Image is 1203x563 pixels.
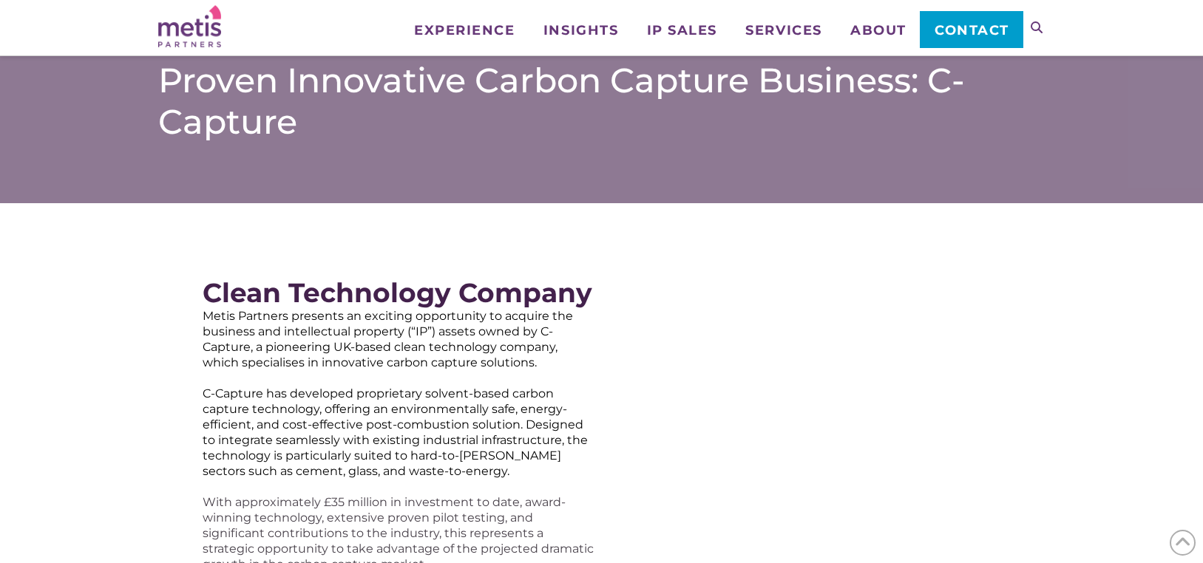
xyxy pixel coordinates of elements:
[158,5,221,47] img: Metis Partners
[850,24,907,37] span: About
[203,276,592,309] strong: Clean Technology Company
[543,24,618,37] span: Insights
[1170,530,1196,556] span: Back to Top
[158,60,1046,143] h1: Proven Innovative Carbon Capture Business: C-Capture
[203,309,573,369] span: Metis Partners presents an exciting opportunity to acquire the business and intellectual property...
[920,11,1023,48] a: Contact
[745,24,821,37] span: Services
[647,24,717,37] span: IP Sales
[203,386,588,478] span: C-Capture has developed proprietary solvent-based carbon capture technology, offering an environm...
[935,24,1009,37] span: Contact
[414,24,515,37] span: Experience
